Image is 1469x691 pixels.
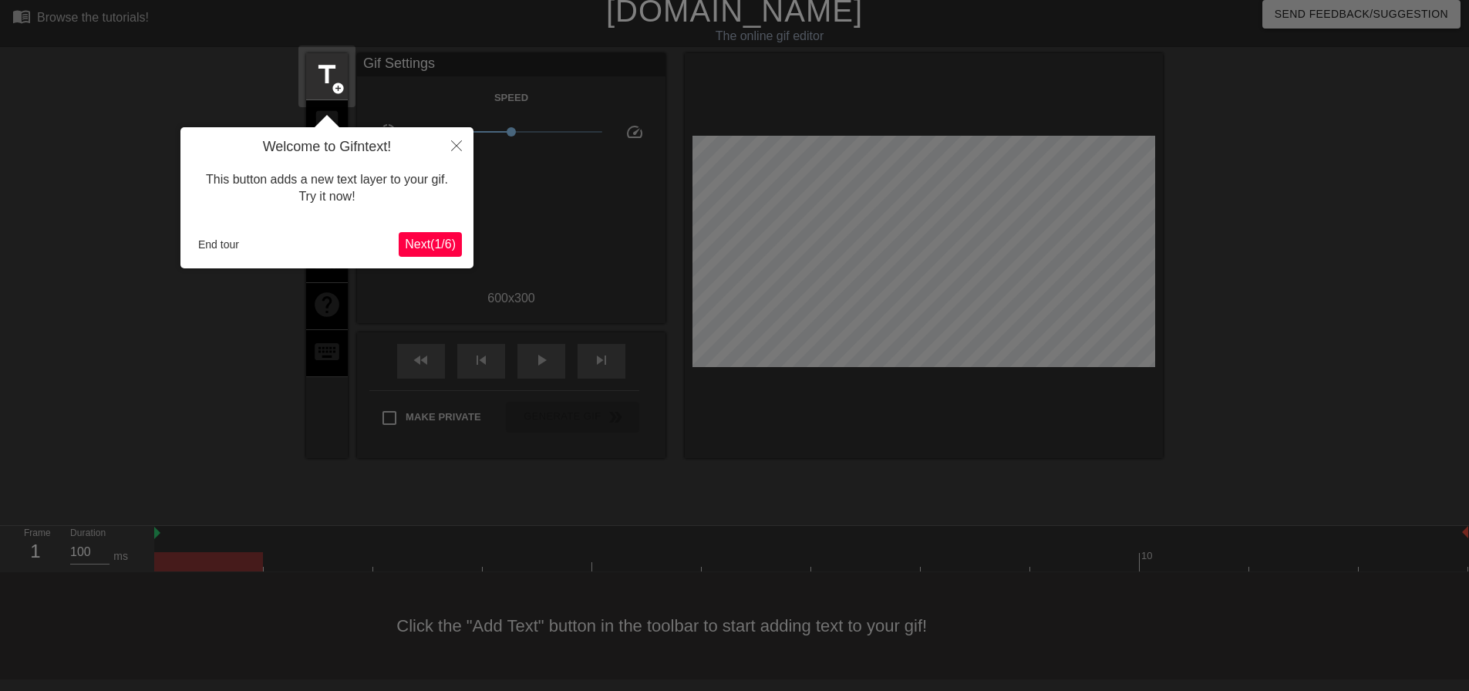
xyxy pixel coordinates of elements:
button: Next [399,232,462,257]
div: This button adds a new text layer to your gif. Try it now! [192,156,462,221]
button: End tour [192,233,245,256]
span: Next ( 1 / 6 ) [405,238,456,251]
h4: Welcome to Gifntext! [192,139,462,156]
button: Close [440,127,473,163]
